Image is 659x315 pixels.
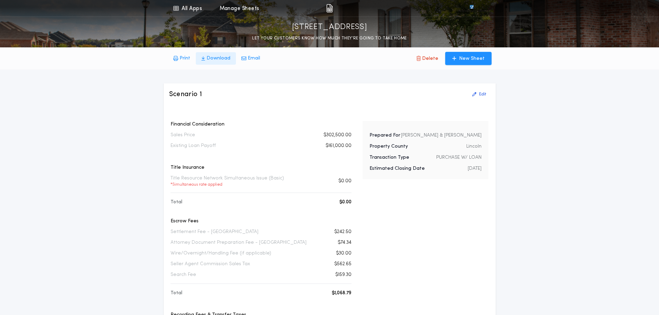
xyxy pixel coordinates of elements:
[369,154,409,161] p: Transaction Type
[459,55,485,62] p: New Sheet
[326,4,333,12] img: img
[468,89,490,100] button: Edit
[436,154,482,161] p: PURCHASE W/ LOAN
[171,261,250,268] p: Seller Agent Commission Sales Tax
[207,55,230,62] p: Download
[369,143,408,150] p: Property County
[468,165,482,172] p: [DATE]
[401,132,482,139] p: [PERSON_NAME] & [PERSON_NAME]
[248,55,260,62] p: Email
[236,52,266,65] button: Email
[196,52,236,65] button: Download
[323,132,351,139] p: $302,500.00
[252,35,407,42] p: LET YOUR CUSTOMERS KNOW HOW MUCH THEY’RE GOING TO TAKE HOME
[479,92,486,97] p: Edit
[171,239,306,246] p: Attorney Document Preparation Fee - [GEOGRAPHIC_DATA]
[334,261,351,268] p: $562.65
[171,250,271,257] p: Wire/Overnight/Handling Fee (if applicable)
[171,142,216,149] p: Existing Loan Payoff
[339,199,351,206] p: $0.00
[335,271,351,278] p: $159.30
[171,218,351,225] p: Escrow Fees
[171,199,182,206] p: Total
[334,229,351,235] p: $242.50
[171,182,284,187] p: * Simultaneous rate applied
[171,132,195,139] p: Sales Price
[169,90,202,99] h3: Scenario 1
[411,52,444,65] button: Delete
[171,164,351,171] p: Title Insurance
[292,22,367,33] p: [STREET_ADDRESS]
[369,165,425,172] p: Estimated Closing Date
[171,121,351,128] p: Financial Consideration
[180,55,190,62] p: Print
[369,132,400,139] p: Prepared For
[171,175,284,187] p: Title Resource Network Simultaneous Issue (Basic)
[336,250,351,257] p: $30.00
[171,271,196,278] p: Search Fee
[466,143,482,150] p: Lincoln
[457,5,486,12] img: vs-icon
[422,55,438,62] p: Delete
[338,178,351,185] p: $0.00
[445,52,492,65] button: New Sheet
[332,290,351,297] p: $1,068.79
[171,290,182,297] p: Total
[338,239,351,246] p: $74.34
[326,142,351,149] p: $161,000.00
[168,52,196,65] button: Print
[171,229,258,235] p: Settlement Fee - [GEOGRAPHIC_DATA]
